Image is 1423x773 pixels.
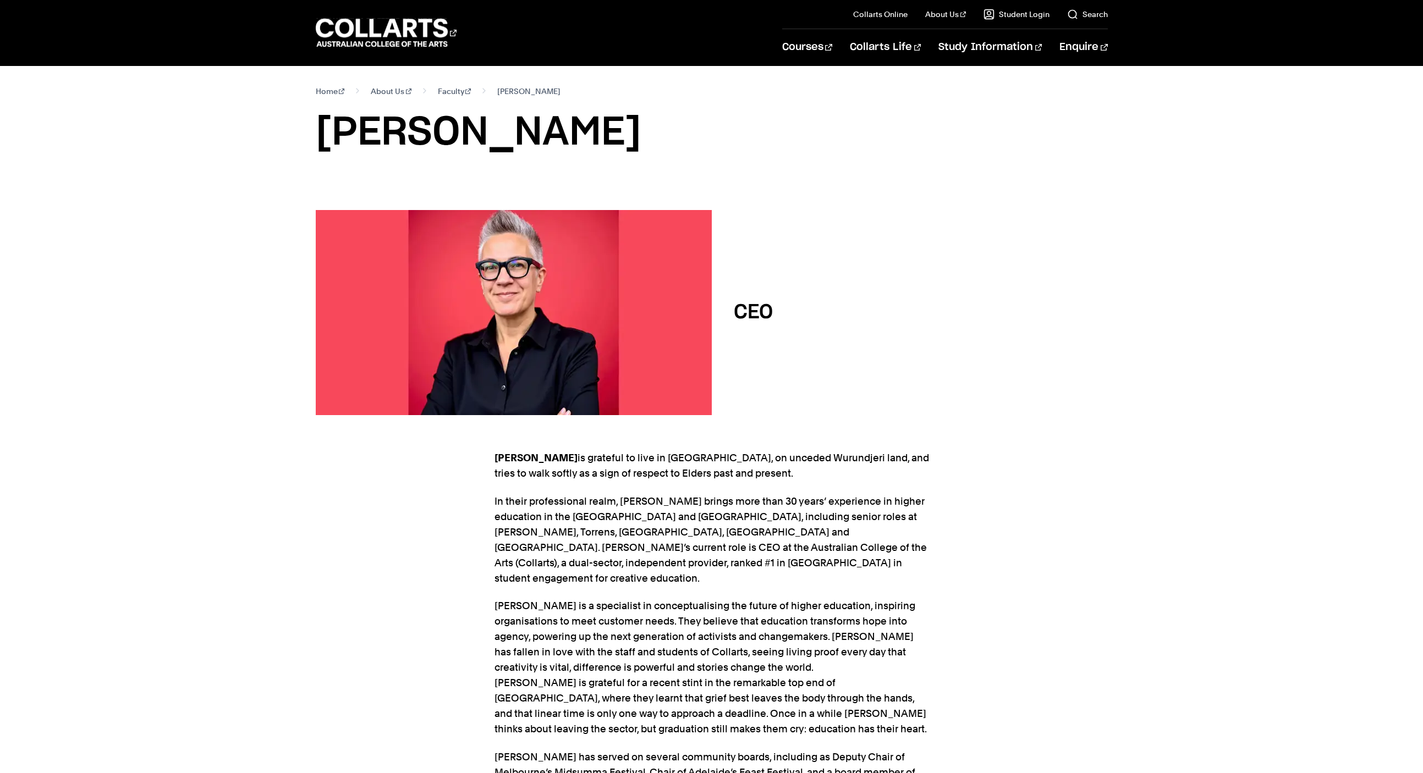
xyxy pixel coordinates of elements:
[984,9,1050,20] a: Student Login
[371,84,411,99] a: About Us
[495,452,578,463] strong: [PERSON_NAME]
[495,450,929,481] p: is grateful to live in [GEOGRAPHIC_DATA], on unceded Wurundjeri land, and tries to walk softly as...
[316,17,457,48] div: Go to homepage
[316,84,345,99] a: Home
[782,29,832,65] a: Courses
[497,84,561,99] span: [PERSON_NAME]
[938,29,1042,65] a: Study Information
[853,9,908,20] a: Collarts Online
[316,108,1108,157] h1: [PERSON_NAME]
[438,84,471,99] a: Faculty
[495,494,929,586] p: In their professional realm, [PERSON_NAME] brings more than 30 years’ experience in higher educat...
[925,9,966,20] a: About Us
[495,598,929,737] p: [PERSON_NAME] is a specialist in conceptualising the future of higher education, inspiring organi...
[1059,29,1107,65] a: Enquire
[850,29,921,65] a: Collarts Life
[1067,9,1108,20] a: Search
[734,302,773,322] h2: CEO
